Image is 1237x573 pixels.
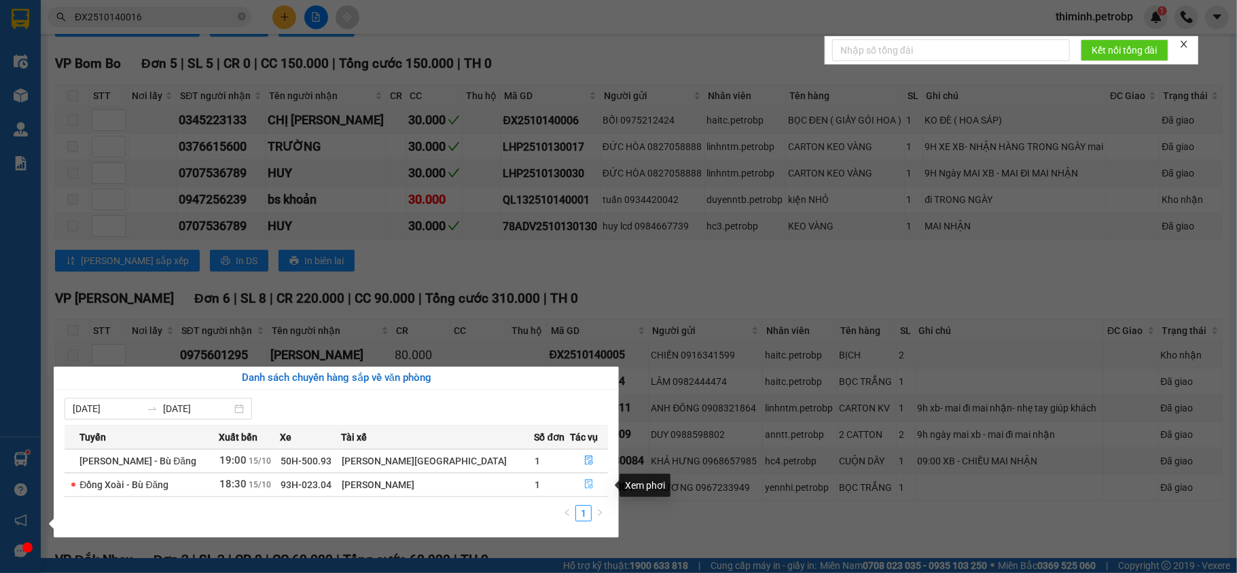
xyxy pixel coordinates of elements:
[559,505,575,521] button: left
[559,505,575,521] li: Previous Page
[281,456,331,466] span: 50H-500.93
[584,479,594,490] span: file-done
[535,479,541,490] span: 1
[571,450,608,472] button: file-done
[575,505,592,521] li: 1
[147,403,158,414] span: swap-right
[163,401,232,416] input: Đến ngày
[280,430,291,445] span: Xe
[535,430,565,445] span: Số đơn
[563,509,571,517] span: left
[596,509,604,517] span: right
[219,478,247,490] span: 18:30
[1179,39,1189,49] span: close
[535,456,541,466] span: 1
[576,506,591,521] a: 1
[584,456,594,466] span: file-done
[249,480,271,489] span: 15/10
[1092,43,1158,58] span: Kết nối tổng đài
[219,454,247,466] span: 19:00
[249,456,271,466] span: 15/10
[592,505,608,521] li: Next Page
[147,403,158,414] span: to
[73,401,141,416] input: Từ ngày
[1081,39,1168,61] button: Kết nối tổng đài
[342,477,534,492] div: [PERSON_NAME]
[620,474,670,497] div: Xem phơi
[79,479,168,490] span: Đồng Xoài - Bù Đăng
[592,505,608,521] button: right
[79,456,196,466] span: [PERSON_NAME] - Bù Đăng
[219,430,257,445] span: Xuất bến
[341,430,367,445] span: Tài xế
[79,430,106,445] span: Tuyến
[65,370,608,386] div: Danh sách chuyến hàng sắp về văn phòng
[571,474,608,496] button: file-done
[342,454,534,468] div: [PERSON_NAME][GEOGRAPHIC_DATA]
[832,39,1070,61] input: Nhập số tổng đài
[571,430,598,445] span: Tác vụ
[281,479,331,490] span: 93H-023.04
